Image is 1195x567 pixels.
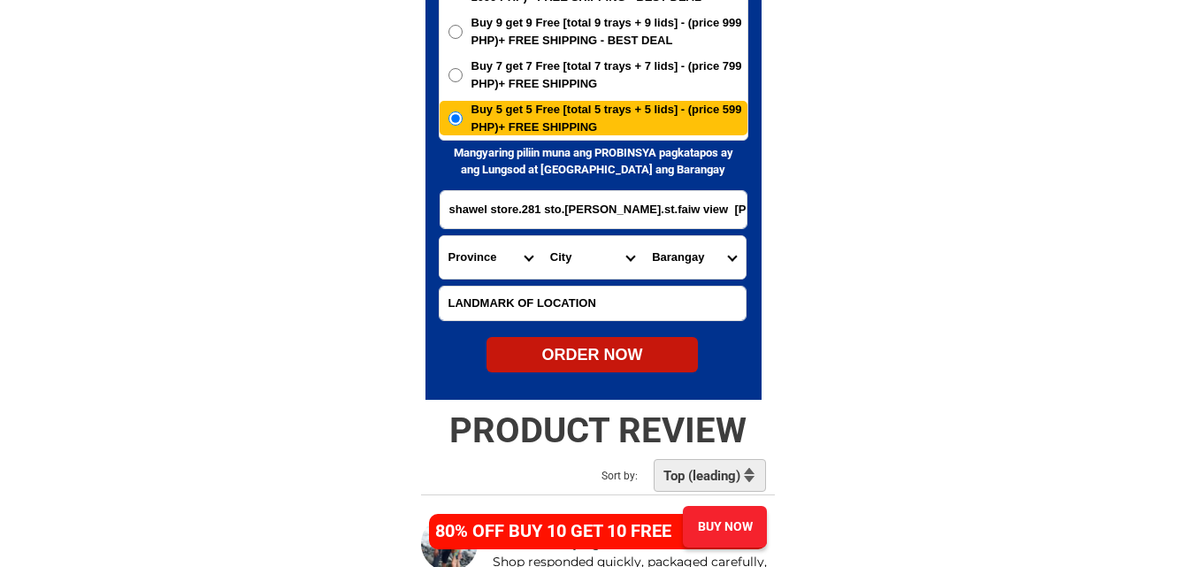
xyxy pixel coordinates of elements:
[471,57,747,92] span: Buy 7 get 7 Free [total 7 trays + 7 lids] - (price 799 PHP)+ FREE SHIPPING
[486,343,698,367] div: ORDER NOW
[663,468,746,484] h2: Top (leading)
[471,101,747,135] span: Buy 5 get 5 Free [total 5 trays + 5 lids] - (price 599 PHP)+ FREE SHIPPING
[682,517,766,536] div: BUY NOW
[448,25,463,39] input: Buy 9 get 9 Free [total 9 trays + 9 lids] - (price 999 PHP)+ FREE SHIPPING - BEST DEAL
[440,287,746,320] input: Input LANDMARKOFLOCATION
[541,236,643,279] select: Select district
[435,517,690,544] h4: 80% OFF BUY 10 GET 10 FREE
[448,111,463,126] input: Buy 5 get 5 Free [total 5 trays + 5 lids] - (price 599 PHP)+ FREE SHIPPING
[440,191,747,228] input: Input address
[448,68,463,82] input: Buy 7 get 7 Free [total 7 trays + 7 lids] - (price 799 PHP)+ FREE SHIPPING
[412,410,784,452] h2: PRODUCT REVIEW
[601,468,682,484] h2: Sort by:
[440,236,541,279] select: Select province
[471,14,747,49] span: Buy 9 get 9 Free [total 9 trays + 9 lids] - (price 999 PHP)+ FREE SHIPPING - BEST DEAL
[643,236,745,279] select: Select commune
